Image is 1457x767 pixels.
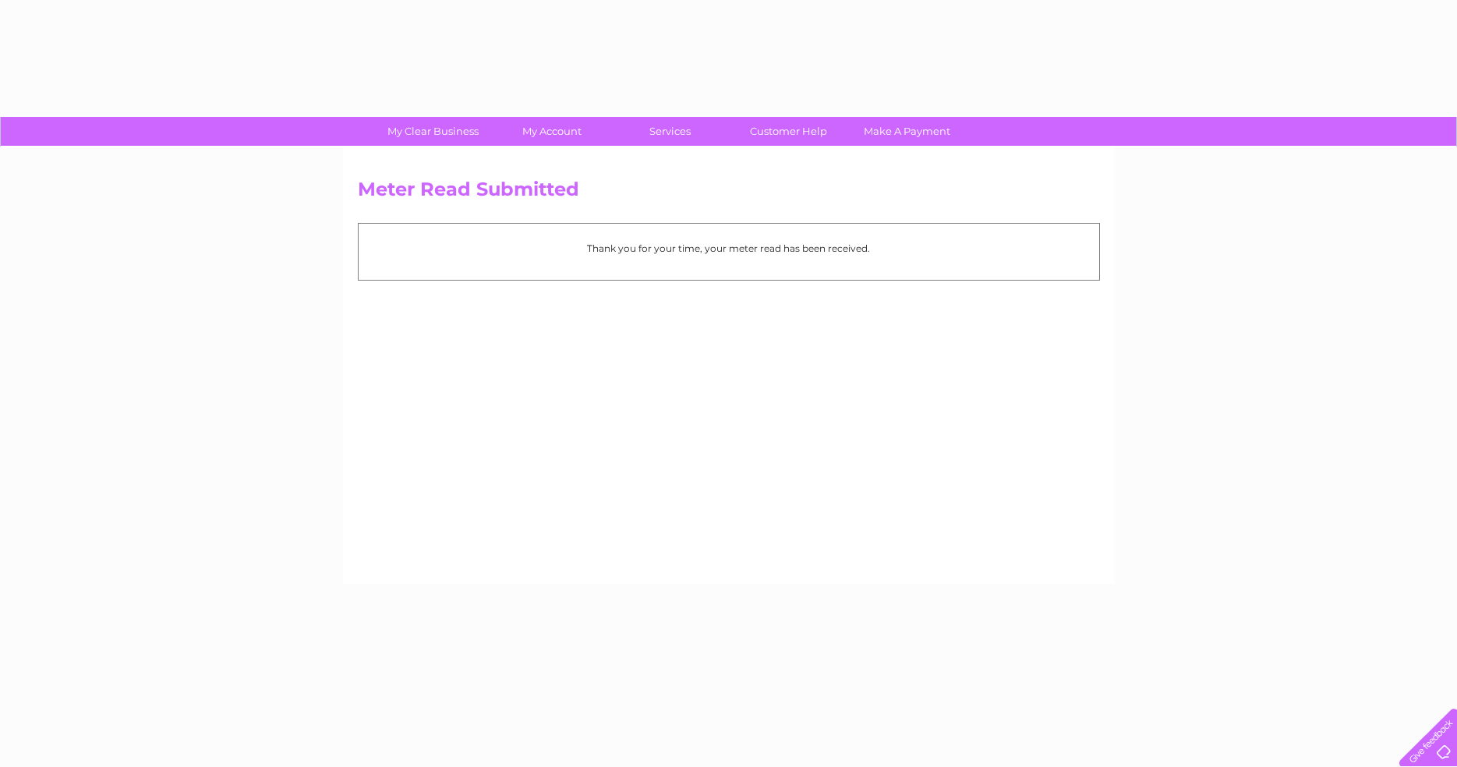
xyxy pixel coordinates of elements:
a: Services [606,117,734,146]
a: Customer Help [724,117,853,146]
a: My Clear Business [369,117,497,146]
p: Thank you for your time, your meter read has been received. [366,241,1091,256]
a: Make A Payment [843,117,971,146]
a: My Account [487,117,616,146]
h2: Meter Read Submitted [358,178,1100,208]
